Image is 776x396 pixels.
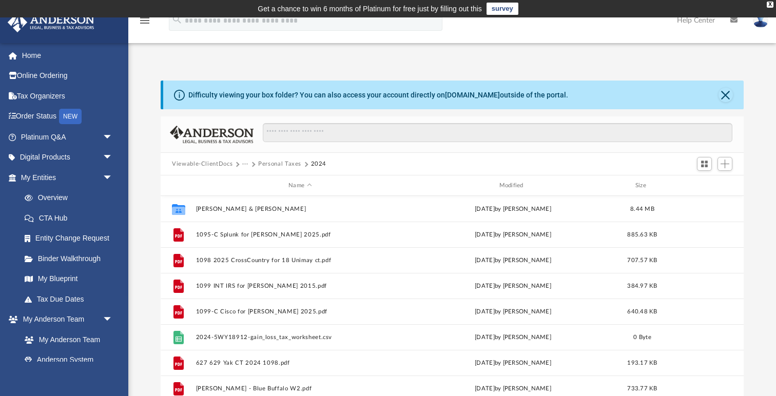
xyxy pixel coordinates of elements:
[7,167,128,188] a: My Entitiesarrow_drop_down
[409,282,617,291] div: [DATE] by [PERSON_NAME]
[171,14,183,25] i: search
[103,127,123,148] span: arrow_drop_down
[753,13,768,28] img: User Pic
[103,167,123,188] span: arrow_drop_down
[627,360,657,366] span: 193.17 KB
[139,14,151,27] i: menu
[14,269,123,289] a: My Blueprint
[409,181,617,190] div: Modified
[627,232,657,237] span: 885.63 KB
[14,248,128,269] a: Binder Walkthrough
[14,329,118,350] a: My Anderson Team
[14,289,128,309] a: Tax Due Dates
[409,359,617,368] div: [DATE] by [PERSON_NAME]
[767,2,773,8] div: close
[196,283,404,289] button: 1099 INT IRS for [PERSON_NAME] 2015.pdf
[409,307,617,316] div: [DATE] by [PERSON_NAME]
[311,160,327,169] button: 2024
[196,257,404,264] button: 1098 2025 CrossCountry for 18 Unimay ct.pdf
[5,12,98,32] img: Anderson Advisors Platinum Portal
[258,3,482,15] div: Get a chance to win 6 months of Platinum for free just by filling out this
[172,160,232,169] button: Viewable-ClientDocs
[475,334,495,340] span: [DATE]
[14,188,128,208] a: Overview
[263,123,732,143] input: Search files and folders
[196,385,404,392] button: [PERSON_NAME] - Blue Buffalo W2.pdf
[7,127,128,147] a: Platinum Q&Aarrow_drop_down
[409,230,617,240] div: [DATE] by [PERSON_NAME]
[196,360,404,366] button: 627 629 Yak CT 2024 1098.pdf
[14,350,123,370] a: Anderson System
[196,181,404,190] div: Name
[627,283,657,289] span: 384.97 KB
[409,333,617,342] div: by [PERSON_NAME]
[258,160,301,169] button: Personal Taxes
[14,228,128,249] a: Entity Change Request
[7,309,123,330] a: My Anderson Teamarrow_drop_down
[103,147,123,168] span: arrow_drop_down
[717,157,733,171] button: Add
[14,208,128,228] a: CTA Hub
[59,109,82,124] div: NEW
[196,206,404,212] button: [PERSON_NAME] & [PERSON_NAME]
[697,157,712,171] button: Switch to Grid View
[165,181,191,190] div: id
[7,106,128,127] a: Order StatusNEW
[633,334,651,340] span: 0 Byte
[139,19,151,27] a: menu
[7,45,128,66] a: Home
[7,66,128,86] a: Online Ordering
[409,205,617,214] div: [DATE] by [PERSON_NAME]
[627,258,657,263] span: 707.57 KB
[487,3,518,15] a: survey
[719,88,733,102] button: Close
[627,386,657,391] span: 733.77 KB
[630,206,654,212] span: 8.44 MB
[196,334,404,341] button: 2024-5WY18912-gain_loss_tax_worksheet.csv
[196,308,404,315] button: 1099-C Cisco for [PERSON_NAME] 2025.pdf
[627,309,657,314] span: 640.48 KB
[409,384,617,393] div: [DATE] by [PERSON_NAME]
[622,181,663,190] div: Size
[667,181,739,190] div: id
[196,231,404,238] button: 1095-C Splunk for [PERSON_NAME] 2025.pdf
[445,91,500,99] a: [DOMAIN_NAME]
[7,147,128,168] a: Digital Productsarrow_drop_down
[7,86,128,106] a: Tax Organizers
[103,309,123,330] span: arrow_drop_down
[409,256,617,265] div: [DATE] by [PERSON_NAME]
[242,160,249,169] button: ···
[188,90,568,101] div: Difficulty viewing your box folder? You can also access your account directly on outside of the p...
